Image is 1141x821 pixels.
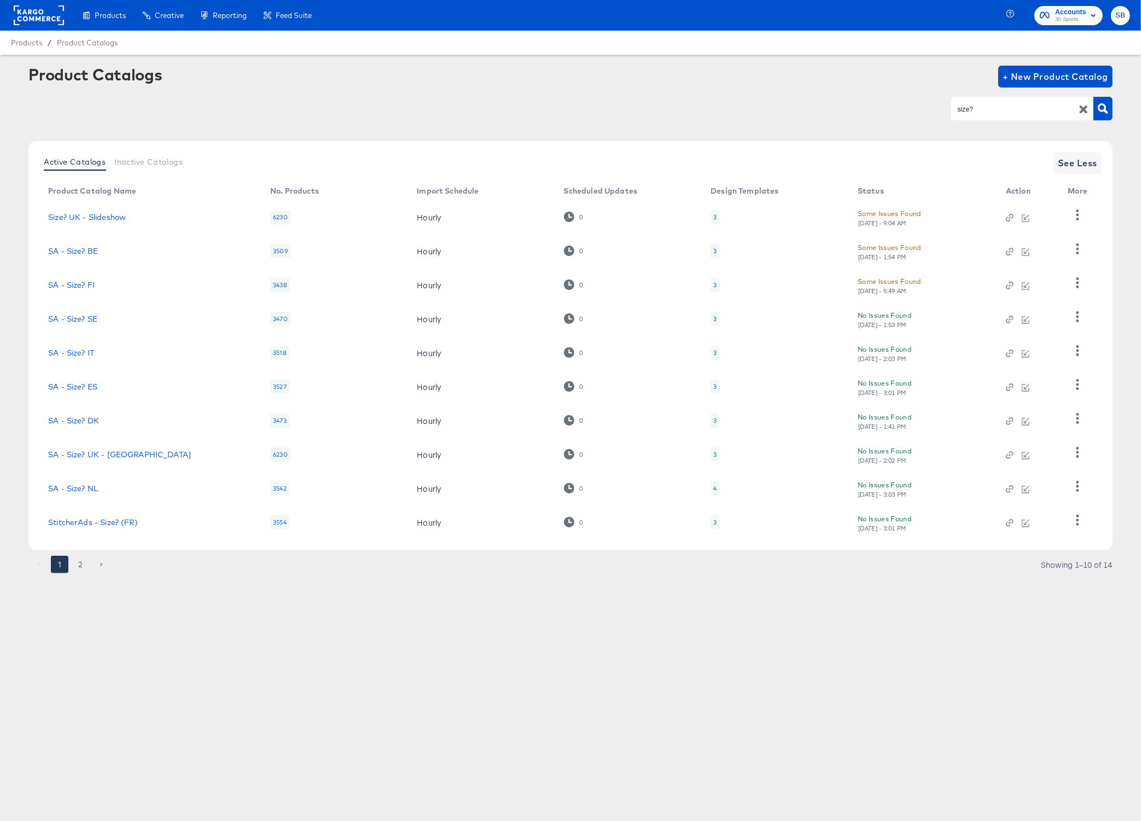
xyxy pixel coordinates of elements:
div: 3 [713,416,717,425]
td: Hourly [408,438,555,471]
div: 6230 [270,210,290,224]
span: Feed Suite [276,11,312,20]
div: 0 [579,485,583,492]
div: 0 [579,383,583,391]
div: 3 [711,244,719,258]
div: Some Issues Found [858,276,921,287]
button: See Less [1053,152,1102,174]
span: Products [11,38,42,47]
div: 0 [579,281,583,289]
div: 3 [713,213,717,222]
td: Hourly [408,471,555,505]
th: Status [849,183,997,200]
span: Inactive Catalogs [114,158,183,166]
div: 4 [711,481,719,496]
span: JD Sports [1055,15,1086,24]
td: Hourly [408,200,555,234]
div: 3 [713,315,717,323]
a: SA - Size? UK - [GEOGRAPHIC_DATA] [48,450,191,459]
a: SA - Size? IT [48,348,94,357]
button: Some Issues Found[DATE] - 5:49 AM [858,276,921,295]
span: Active Catalogs [44,158,106,166]
div: 0 [579,315,583,323]
div: [DATE] - 1:54 PM [858,253,907,261]
div: 3518 [270,346,289,360]
div: 3 [711,278,719,292]
div: [DATE] - 9:04 AM [858,219,907,227]
div: 0 [564,246,583,256]
td: Hourly [408,505,555,539]
div: 3 [713,518,717,527]
a: Product Catalogs [57,38,118,47]
td: Hourly [408,404,555,438]
div: 3527 [270,380,289,394]
div: Scheduled Updates [564,187,638,195]
button: Go to page 2 [72,556,89,573]
div: 0 [564,415,583,426]
div: 0 [579,213,583,221]
div: 0 [564,381,583,392]
div: 3554 [270,515,289,529]
div: 3509 [270,244,290,258]
div: 3 [713,281,717,289]
a: Size? UK - Slideshow [48,213,126,222]
div: 0 [579,451,583,458]
span: Products [95,11,126,20]
div: Import Schedule [417,187,479,195]
span: Reporting [213,11,247,20]
div: Showing 1–10 of 14 [1040,561,1113,568]
div: 0 [564,212,583,222]
div: Some Issues Found [858,208,921,219]
div: 0 [579,417,583,424]
td: Hourly [408,302,555,336]
button: page 1 [51,556,68,573]
div: Product Catalog Name [48,187,136,195]
button: Some Issues Found[DATE] - 1:54 PM [858,242,921,261]
div: 0 [564,517,583,527]
span: / [42,38,57,47]
span: See Less [1058,155,1097,171]
button: Go to next page [92,556,110,573]
div: 3473 [270,414,289,428]
div: 3 [711,447,719,462]
a: SA - Size? DK [48,416,99,425]
div: 3 [713,348,717,357]
nav: pagination navigation [28,556,112,573]
a: SA - Size? SE [48,315,97,323]
div: 0 [564,280,583,290]
div: 3 [711,414,719,428]
div: 3 [711,380,719,394]
td: Hourly [408,336,555,370]
div: 3 [713,247,717,255]
input: Search Product Catalogs [956,103,1072,115]
div: 0 [564,313,583,324]
div: No. Products [270,187,319,195]
div: 0 [564,483,583,493]
div: Product Catalogs [28,66,162,83]
div: 0 [579,247,583,255]
button: + New Product Catalog [998,66,1113,88]
div: 3 [711,346,719,360]
th: Action [997,183,1059,200]
th: More [1059,183,1101,200]
button: AccountsJD Sports [1034,6,1103,25]
div: 0 [564,347,583,358]
a: StitcherAds - Size? (FR) [48,518,138,527]
div: 3 [713,450,717,459]
td: Hourly [408,370,555,404]
div: 0 [579,349,583,357]
div: 3 [711,515,719,529]
div: 3 [713,382,717,391]
div: 0 [564,449,583,459]
a: SA - Size? ES [48,382,97,391]
a: SA - Size? BE [48,247,98,255]
span: Creative [155,11,184,20]
td: Hourly [408,234,555,268]
a: SA - Size? NL [48,484,98,493]
div: [DATE] - 5:49 AM [858,287,907,295]
div: 4 [713,484,717,493]
div: 0 [579,519,583,526]
div: 6230 [270,447,290,462]
button: SB [1111,6,1130,25]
